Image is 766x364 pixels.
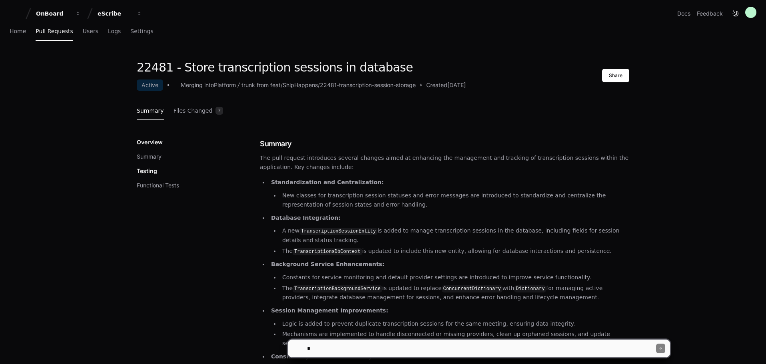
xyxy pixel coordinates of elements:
button: Functional Tests [137,181,179,189]
span: 7 [215,107,223,115]
div: OnBoard [36,10,70,18]
span: Files Changed [174,108,213,113]
li: Mechanisms are implemented to handle disconnected or missing providers, clean up orphaned session... [280,330,629,348]
strong: Consistency and Maintainability: [271,353,374,360]
span: Pull Requests [36,29,73,34]
strong: Session Management Improvements: [271,307,388,314]
a: Pull Requests [36,22,73,41]
button: Summary [137,153,162,161]
p: Testing [137,167,157,175]
code: TranscriptionBackgroundService [293,285,382,292]
h1: 22481 - Store transcription sessions in database [137,60,466,75]
h1: Summary [260,138,629,149]
li: New classes for transcription session statuses and error messages are introduced to standardize a... [280,191,629,209]
div: eScribe [98,10,132,18]
div: Merging into [181,81,214,89]
li: A new is added to manage transcription sessions in the database, including fields for session det... [280,226,629,245]
div: Active [137,80,163,91]
button: OnBoard [33,6,84,21]
strong: Background Service Enhancements: [271,261,385,267]
strong: Database Integration: [271,215,341,221]
div: Platform [214,81,236,89]
a: Docs [677,10,690,18]
a: Logs [108,22,121,41]
code: Dictionary [514,285,546,292]
span: Created [426,81,447,89]
li: Logic is added to prevent duplicate transcription sessions for the same meeting, ensuring data in... [280,319,629,328]
p: The pull request introduces several changes aimed at enhancing the management and tracking of tra... [260,153,629,172]
strong: Standardization and Centralization: [271,179,384,185]
button: eScribe [94,6,146,21]
div: trunk from feat/ShipHappens/22481-transcription-session-storage [241,81,416,89]
span: Summary [137,108,164,113]
a: Home [10,22,26,41]
button: Feedback [697,10,723,18]
li: Constants for service monitoring and default provider settings are introduced to improve service ... [280,273,629,282]
button: Share [602,69,629,82]
li: The is updated to replace with for managing active providers, integrate database management for s... [280,284,629,302]
span: [DATE] [447,81,466,89]
code: ConcurrentDictionary [442,285,503,292]
a: Settings [130,22,153,41]
span: Settings [130,29,153,34]
code: TranscriptionsDbContext [293,248,362,255]
p: Overview [137,138,163,146]
code: TranscriptionSessionEntity [299,228,377,235]
li: The is updated to include this new entity, allowing for database interactions and persistence. [280,247,629,256]
span: Home [10,29,26,34]
span: Logs [108,29,121,34]
span: Users [83,29,98,34]
a: Users [83,22,98,41]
